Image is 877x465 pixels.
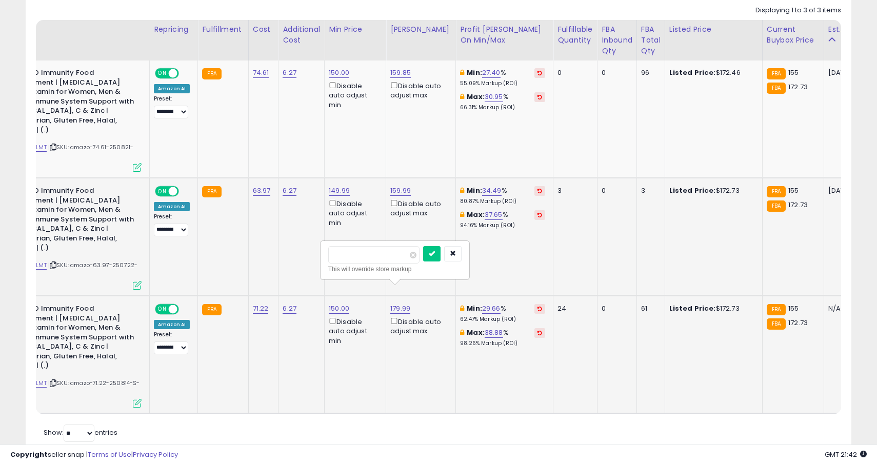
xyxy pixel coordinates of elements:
a: 159.85 [390,68,411,78]
span: Show: entries [44,428,117,437]
a: 74.61 [253,68,269,78]
b: Listed Price: [669,68,716,77]
div: Disable auto adjust max [390,80,448,100]
a: 71.22 [253,304,269,314]
small: FBA [767,83,786,94]
small: FBA [202,304,221,315]
p: 62.47% Markup (ROI) [460,316,545,323]
b: BIMUNO Immunity Food Supplement | [MEDICAL_DATA] Multivitamin for Women, Men & Kids | Immune Syst... [11,304,135,373]
div: This will override store markup [328,264,462,274]
a: 37.65 [485,210,503,220]
b: Min: [467,68,482,77]
a: 38.88 [485,328,503,338]
strong: Copyright [10,450,48,459]
a: 6.27 [283,68,296,78]
a: 150.00 [329,304,349,314]
div: 3 [641,186,657,195]
div: Cost [253,24,274,35]
div: Disable auto adjust max [390,198,448,218]
i: Revert to store-level Max Markup [537,94,542,99]
div: 0 [602,68,629,77]
a: 150.00 [329,68,349,78]
a: 29.66 [482,304,501,314]
div: Profit [PERSON_NAME] on Min/Max [460,24,549,46]
p: 94.16% Markup (ROI) [460,222,545,229]
i: This overrides the store level min markup for this listing [460,187,464,194]
div: % [460,186,545,205]
span: 155 [788,68,799,77]
a: 149.99 [329,186,350,196]
span: OFF [177,187,194,196]
b: Min: [467,304,482,313]
a: 159.99 [390,186,411,196]
span: ON [156,305,169,314]
a: 6.27 [283,186,296,196]
small: FBA [767,318,786,330]
div: Additional Cost [283,24,320,46]
span: 155 [788,186,799,195]
span: ON [156,69,169,78]
a: 6.27 [283,304,296,314]
div: seller snap | | [10,450,178,460]
span: OFF [177,305,194,314]
span: 2025-09-14 21:42 GMT [825,450,867,459]
div: $172.73 [669,186,754,195]
div: FBA inbound Qty [602,24,632,56]
b: Max: [467,210,485,219]
p: 55.09% Markup (ROI) [460,80,545,87]
div: Disable auto adjust min [329,80,378,110]
div: 0 [602,304,629,313]
div: Min Price [329,24,382,35]
b: BIMUNO Immunity Food Supplement | [MEDICAL_DATA] Multivitamin for Women, Men & Kids | Immune Syst... [11,186,135,255]
span: 172.73 [788,82,808,92]
div: % [460,68,545,87]
small: FBA [767,200,786,212]
p: 66.31% Markup (ROI) [460,104,545,111]
div: Fulfillment [202,24,244,35]
b: Min: [467,186,482,195]
div: Disable auto adjust min [329,198,378,228]
div: 61 [641,304,657,313]
div: Listed Price [669,24,758,35]
div: 24 [557,304,589,313]
div: 3 [557,186,589,195]
p: 80.87% Markup (ROI) [460,198,545,205]
b: Listed Price: [669,304,716,313]
div: 96 [641,68,657,77]
a: 179.99 [390,304,410,314]
i: This overrides the store level min markup for this listing [460,69,464,76]
small: FBA [202,68,221,79]
div: Preset: [154,213,190,236]
div: Disable auto adjust max [390,316,448,336]
div: [PERSON_NAME] [390,24,451,35]
i: Revert to store-level Min Markup [537,188,542,193]
i: This overrides the store level max markup for this listing [460,211,464,218]
div: Preset: [154,95,190,118]
p: 98.26% Markup (ROI) [460,340,545,347]
b: Max: [467,92,485,102]
div: 0 [557,68,589,77]
div: Disable auto adjust min [329,316,378,346]
span: 172.73 [788,318,808,328]
span: ON [156,187,169,196]
a: Terms of Use [88,450,131,459]
div: FBA Total Qty [641,24,661,56]
small: FBA [767,68,786,79]
div: Amazon AI [154,84,190,93]
div: $172.73 [669,304,754,313]
div: Repricing [154,24,193,35]
span: OFF [177,69,194,78]
a: 30.95 [485,92,503,102]
div: 0 [602,186,629,195]
div: Amazon AI [154,202,190,211]
div: % [460,328,545,347]
a: Privacy Policy [133,450,178,459]
div: Current Buybox Price [767,24,820,46]
i: This overrides the store level max markup for this listing [460,93,464,100]
b: BIMUNO Immunity Food Supplement | [MEDICAL_DATA] Multivitamin for Women, Men & Kids | Immune Syst... [11,68,135,137]
div: Amazon AI [154,320,190,329]
small: FBA [202,186,221,197]
i: Revert to store-level Min Markup [537,70,542,75]
a: 34.49 [482,186,502,196]
div: Fulfillable Quantity [557,24,593,46]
